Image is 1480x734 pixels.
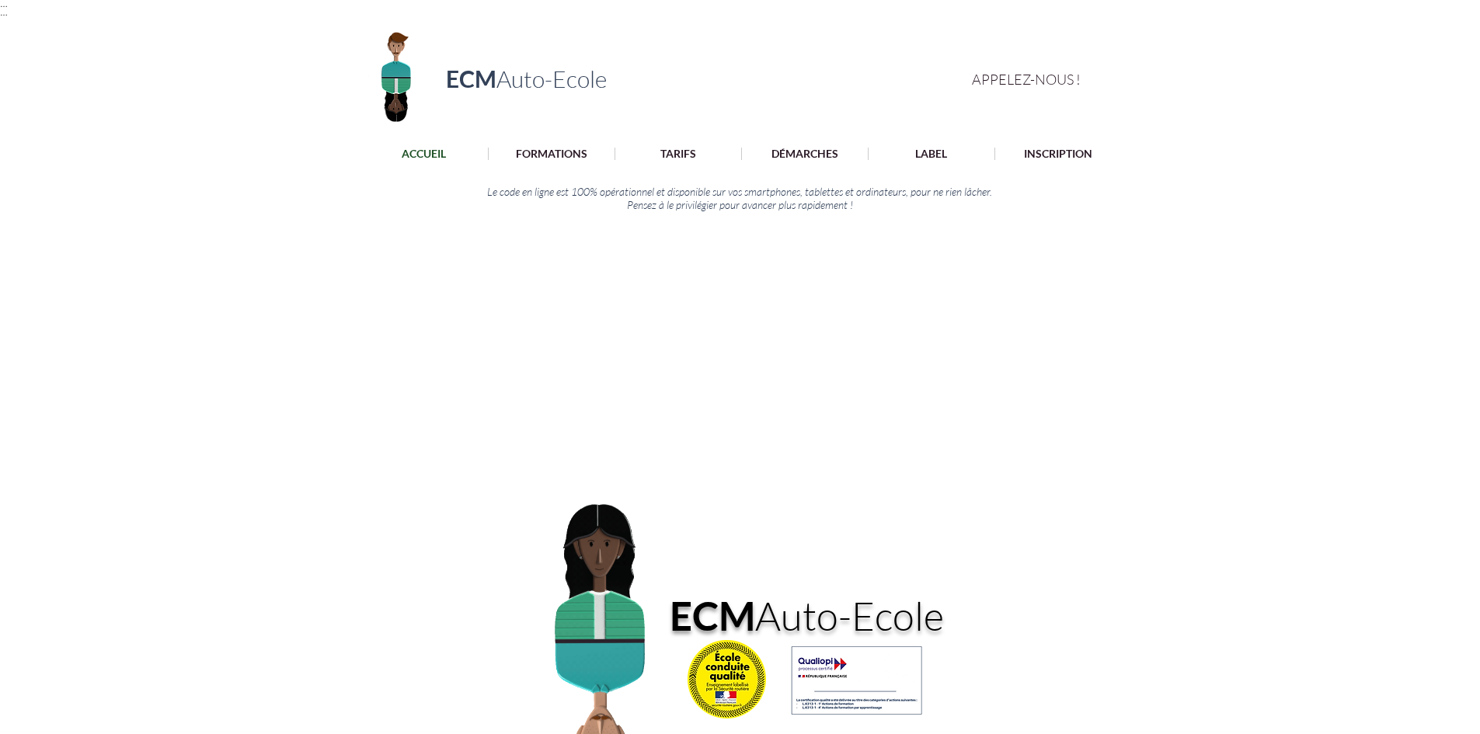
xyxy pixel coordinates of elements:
[446,64,496,92] span: ECM
[780,639,932,718] img: Illustration_sans_titre 5.png
[394,148,454,160] p: ACCUEIL
[508,148,595,160] p: FORMATIONS
[741,148,868,160] a: DÉMARCHES
[972,69,1095,89] a: APPELEZ-NOUS !
[488,148,615,160] a: FORMATIONS
[994,148,1121,160] a: INSCRIPTION
[868,148,994,160] a: LABEL
[487,185,992,198] span: Le code en ligne est 100% opérationnel et disponible sur vos smartphones, tablettes et ordinateur...
[653,148,704,160] p: TARIFS
[615,148,741,160] a: TARIFS
[1016,148,1100,160] p: INSCRIPTION
[764,148,846,160] p: DÉMARCHES
[360,148,488,160] a: ACCUEIL
[446,64,607,92] a: ECMAuto-Ecole
[907,148,955,160] p: LABEL
[670,592,755,639] a: ECM
[360,147,1122,161] nav: Site
[972,71,1081,88] span: APPELEZ-NOUS !
[359,23,433,127] img: Logo ECM en-tête.png
[755,591,944,639] span: Auto-Ecole
[627,198,853,211] span: Pensez à le privilégier pour avancer plus rapidement !
[688,640,766,718] img: 800_6169b277af33e.webp
[496,64,607,93] span: Auto-Ecole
